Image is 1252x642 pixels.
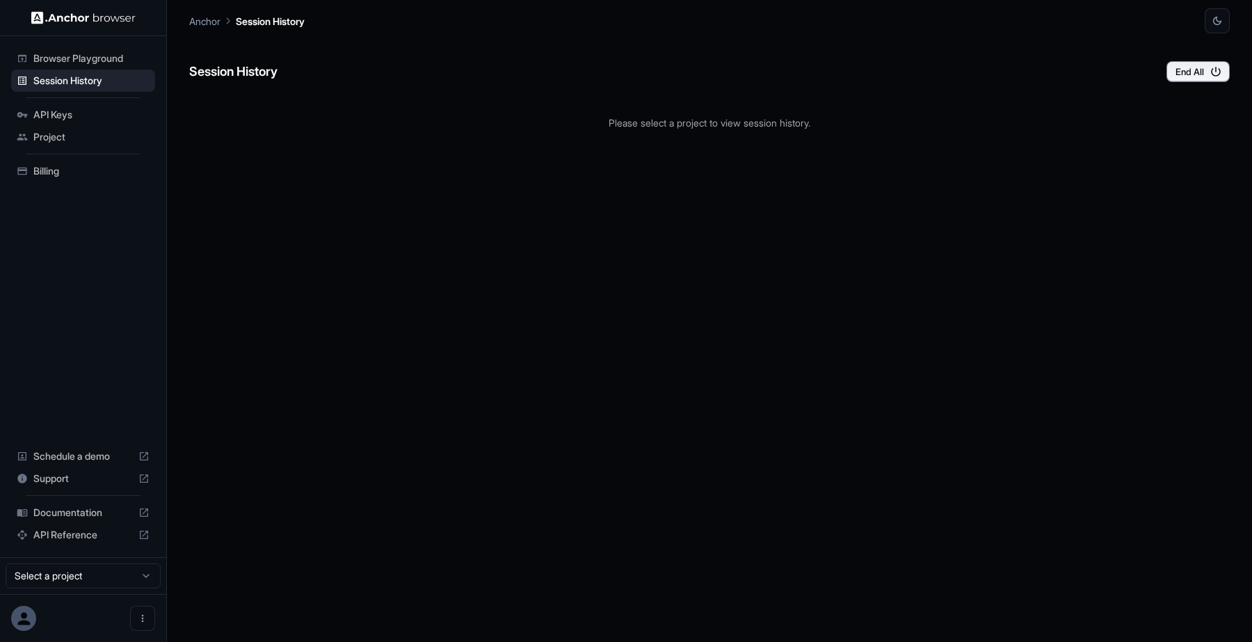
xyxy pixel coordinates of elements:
[31,11,136,24] img: Anchor Logo
[1166,61,1230,82] button: End All
[33,472,133,485] span: Support
[33,51,150,65] span: Browser Playground
[33,108,150,122] span: API Keys
[11,160,155,182] div: Billing
[130,606,155,631] button: Open menu
[189,62,278,82] h6: Session History
[11,501,155,524] div: Documentation
[189,14,220,29] p: Anchor
[11,445,155,467] div: Schedule a demo
[11,70,155,92] div: Session History
[33,528,133,542] span: API Reference
[33,130,150,144] span: Project
[11,524,155,546] div: API Reference
[11,104,155,126] div: API Keys
[33,449,133,463] span: Schedule a demo
[189,115,1230,130] p: Please select a project to view session history.
[33,506,133,520] span: Documentation
[11,467,155,490] div: Support
[33,164,150,178] span: Billing
[11,126,155,148] div: Project
[236,14,305,29] p: Session History
[33,74,150,88] span: Session History
[11,47,155,70] div: Browser Playground
[189,13,305,29] nav: breadcrumb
